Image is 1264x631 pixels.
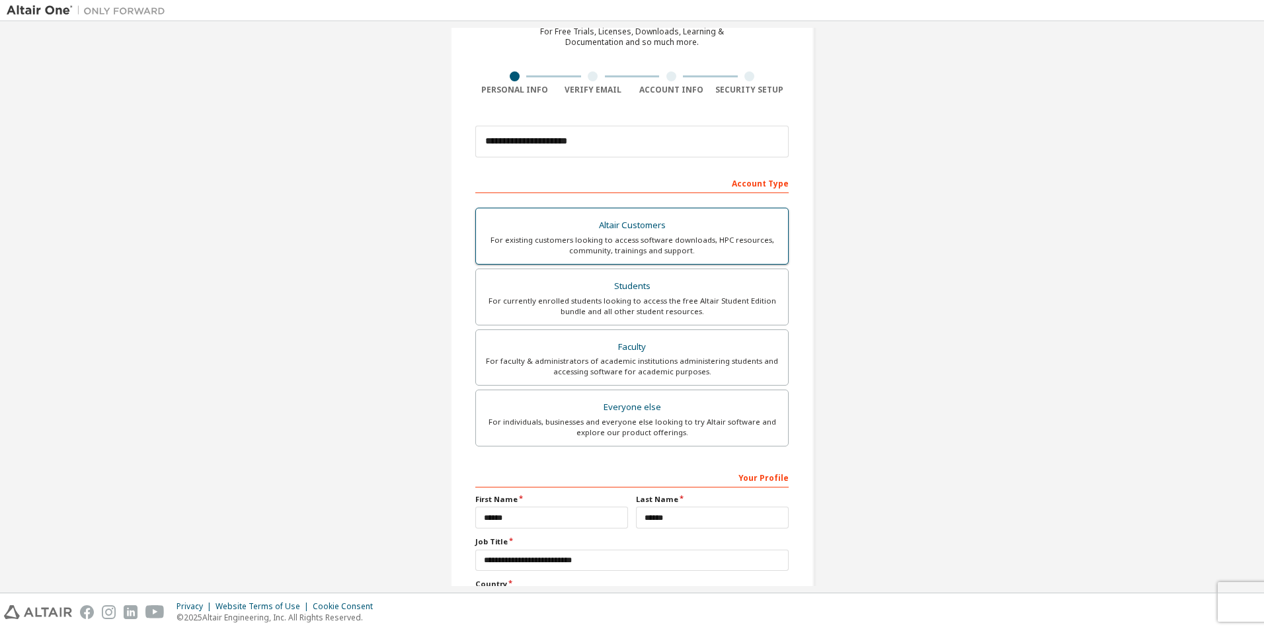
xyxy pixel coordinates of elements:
[484,356,780,377] div: For faculty & administrators of academic institutions administering students and accessing softwa...
[711,85,789,95] div: Security Setup
[484,235,780,256] div: For existing customers looking to access software downloads, HPC resources, community, trainings ...
[177,601,216,612] div: Privacy
[102,605,116,619] img: instagram.svg
[216,601,313,612] div: Website Terms of Use
[475,466,789,487] div: Your Profile
[4,605,72,619] img: altair_logo.svg
[80,605,94,619] img: facebook.svg
[632,85,711,95] div: Account Info
[636,494,789,505] label: Last Name
[475,579,789,589] label: Country
[484,338,780,357] div: Faculty
[554,85,633,95] div: Verify Email
[484,296,780,317] div: For currently enrolled students looking to access the free Altair Student Edition bundle and all ...
[484,216,780,235] div: Altair Customers
[475,494,628,505] label: First Name
[313,601,381,612] div: Cookie Consent
[540,26,724,48] div: For Free Trials, Licenses, Downloads, Learning & Documentation and so much more.
[145,605,165,619] img: youtube.svg
[475,172,789,193] div: Account Type
[484,277,780,296] div: Students
[7,4,172,17] img: Altair One
[124,605,138,619] img: linkedin.svg
[484,398,780,417] div: Everyone else
[484,417,780,438] div: For individuals, businesses and everyone else looking to try Altair software and explore our prod...
[177,612,381,623] p: © 2025 Altair Engineering, Inc. All Rights Reserved.
[475,85,554,95] div: Personal Info
[475,536,789,547] label: Job Title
